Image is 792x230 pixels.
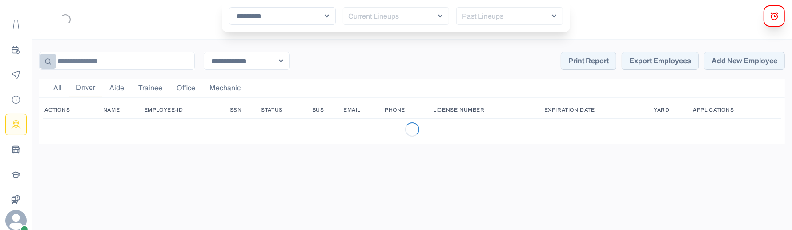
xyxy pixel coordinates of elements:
th: Status [259,101,310,118]
button: Monitoring [5,64,27,85]
button: BusData [5,189,27,210]
button: All [46,79,69,97]
button: Export Employees [622,52,699,70]
p: Past Lineups [458,11,554,22]
th: SSN [228,101,259,118]
button: Add New Employee [704,52,785,70]
th: License Number [431,101,543,118]
button: Trainee [131,79,169,97]
th: Expiration Date [543,101,652,118]
button: Schools [5,164,27,185]
p: Export Employees [629,56,691,65]
th: Applications [691,101,781,118]
button: Aide [102,79,131,97]
button: Buses [5,139,27,160]
th: Employee-ID [142,101,228,118]
th: Name [101,101,142,118]
button: Mechanic [202,79,248,97]
button: Route Templates [5,14,27,36]
th: Bus [310,101,342,118]
button: alerts Modal [764,5,785,27]
p: Print Report [568,56,609,65]
button: Driver [69,79,102,97]
button: Payroll [5,89,27,110]
th: Phone [383,101,431,118]
button: Print Report [561,52,616,70]
button: Office [169,79,202,97]
p: Current Lineups [345,11,440,22]
th: Yard [652,101,691,118]
button: Drivers [5,114,27,135]
button: Planning [5,39,27,61]
p: Add New Employee [712,56,777,65]
th: Email [342,101,383,118]
th: Actions [43,101,101,118]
